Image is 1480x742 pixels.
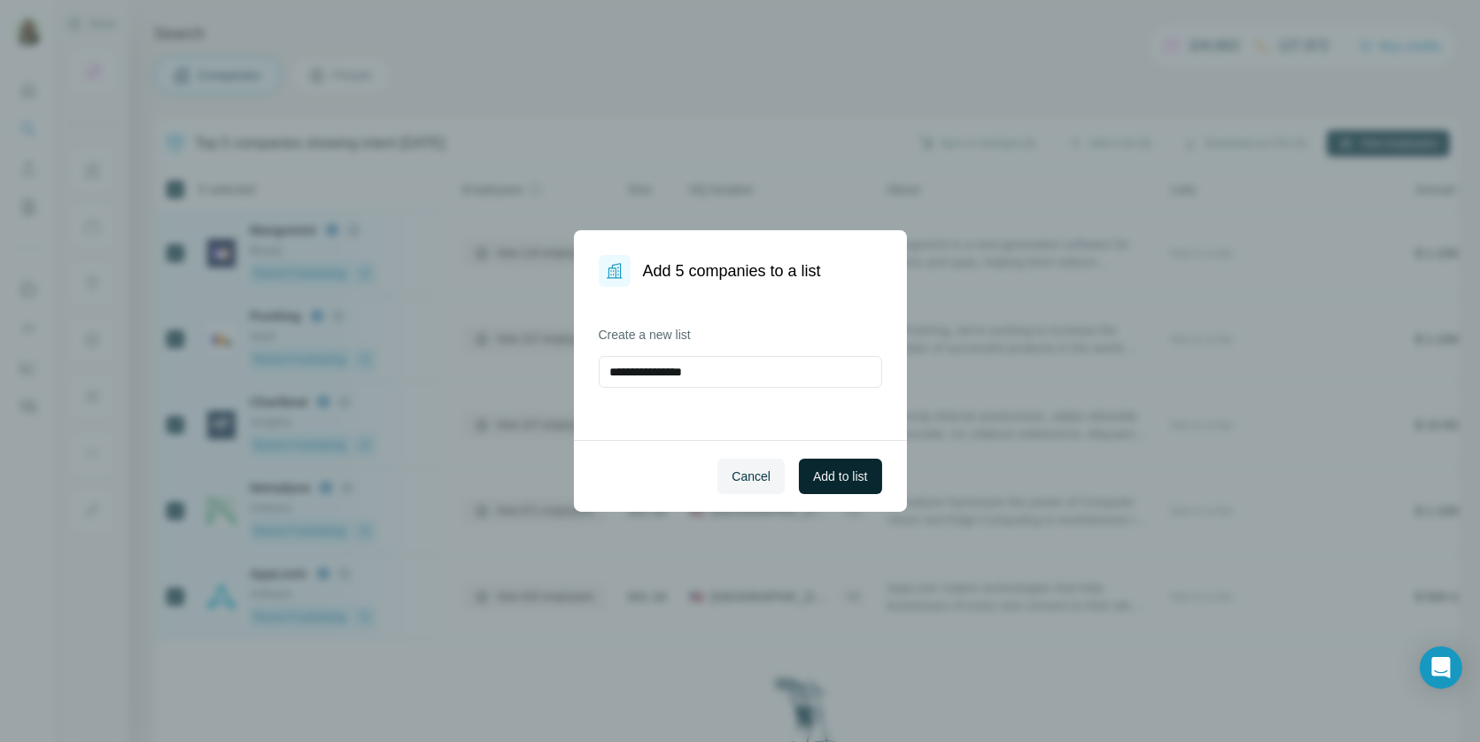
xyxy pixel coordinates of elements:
div: Open Intercom Messenger [1420,646,1462,689]
button: Add to list [799,459,881,494]
h1: Add 5 companies to a list [643,259,821,283]
button: Cancel [717,459,785,494]
label: Create a new list [599,326,882,344]
span: Add to list [813,468,867,485]
span: Cancel [732,468,771,485]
